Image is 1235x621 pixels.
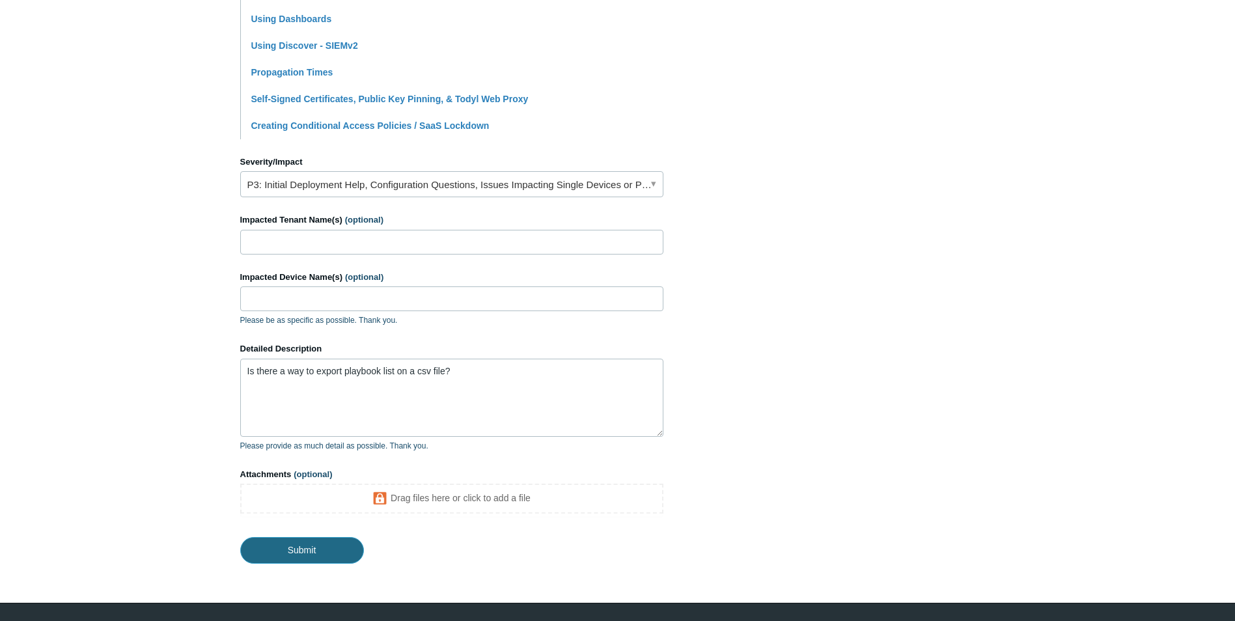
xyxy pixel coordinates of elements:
span: (optional) [345,272,383,282]
a: P3: Initial Deployment Help, Configuration Questions, Issues Impacting Single Devices or Past Out... [240,171,663,197]
a: Self-Signed Certificates, Public Key Pinning, & Todyl Web Proxy [251,94,529,104]
a: Creating Conditional Access Policies / SaaS Lockdown [251,120,490,131]
label: Impacted Tenant Name(s) [240,214,663,227]
label: Detailed Description [240,342,663,355]
label: Severity/Impact [240,156,663,169]
input: Submit [240,537,364,563]
a: Propagation Times [251,67,333,77]
a: Using Discover - SIEMv2 [251,40,358,51]
label: Attachments [240,468,663,481]
a: Using Dashboards [251,14,332,24]
label: Impacted Device Name(s) [240,271,663,284]
p: Please provide as much detail as possible. Thank you. [240,440,663,452]
p: Please be as specific as possible. Thank you. [240,314,663,326]
span: (optional) [294,469,332,479]
span: (optional) [345,215,383,225]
